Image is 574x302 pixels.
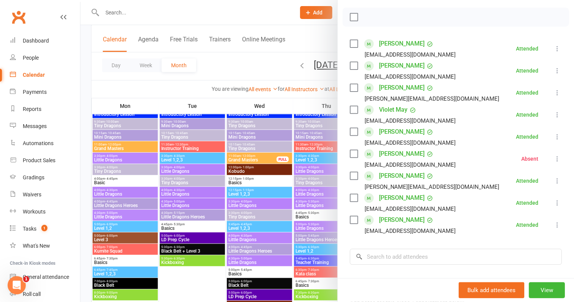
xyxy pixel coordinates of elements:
div: Attended [516,200,538,206]
a: Tasks 1 [10,220,80,237]
div: Reports [23,106,41,112]
div: Calendar [23,72,45,78]
a: Workouts [10,203,80,220]
div: Automations [23,140,53,146]
a: Product Sales [10,152,80,169]
div: Payments [23,89,47,95]
div: Roll call [23,291,41,297]
button: Bulk add attendees [459,282,524,298]
div: Attended [516,112,538,117]
div: Attended [516,134,538,139]
a: General attendance kiosk mode [10,269,80,286]
div: Absent [521,156,538,161]
a: Reports [10,101,80,118]
div: Attended [516,178,538,183]
a: Messages [10,118,80,135]
div: Messages [23,123,47,129]
div: Dashboard [23,38,49,44]
div: Workouts [23,209,46,215]
div: [PERSON_NAME][EMAIL_ADDRESS][DOMAIN_NAME] [365,94,500,104]
div: [EMAIL_ADDRESS][DOMAIN_NAME] [365,72,456,82]
a: Calendar [10,66,80,84]
div: Attended [516,222,538,228]
a: Violet May [379,104,408,116]
a: What's New [10,237,80,255]
div: Waivers [23,191,41,198]
a: Gradings [10,169,80,186]
button: View [529,282,565,298]
a: [PERSON_NAME] [379,60,425,72]
div: Attended [516,90,538,95]
div: People [23,55,39,61]
a: [PERSON_NAME] [379,214,425,226]
a: [PERSON_NAME] [379,170,425,182]
div: [EMAIL_ADDRESS][DOMAIN_NAME] [365,50,456,60]
div: What's New [23,243,50,249]
a: [PERSON_NAME] [379,82,425,94]
div: [EMAIL_ADDRESS][DOMAIN_NAME] [365,160,456,170]
div: Product Sales [23,157,55,163]
a: Dashboard [10,32,80,49]
div: [EMAIL_ADDRESS][DOMAIN_NAME] [365,226,456,236]
div: [EMAIL_ADDRESS][DOMAIN_NAME] [365,116,456,126]
div: [EMAIL_ADDRESS][DOMAIN_NAME] [365,138,456,148]
iframe: Intercom live chat [8,276,26,294]
div: Tasks [23,226,36,232]
span: 1 [41,225,47,231]
a: [PERSON_NAME] [379,148,425,160]
a: [PERSON_NAME] [379,38,425,50]
div: [PERSON_NAME][EMAIL_ADDRESS][DOMAIN_NAME] [365,182,500,192]
a: Waivers [10,186,80,203]
div: Attended [516,68,538,73]
a: Automations [10,135,80,152]
span: 1 [23,276,29,282]
a: People [10,49,80,66]
div: General attendance [23,274,69,280]
a: Clubworx [9,8,28,27]
a: [PERSON_NAME] [379,192,425,204]
div: [EMAIL_ADDRESS][DOMAIN_NAME] [365,204,456,214]
div: Gradings [23,174,44,180]
div: Attended [516,46,538,51]
a: [PERSON_NAME] [379,126,425,138]
a: Payments [10,84,80,101]
input: Search to add attendees [350,249,562,265]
